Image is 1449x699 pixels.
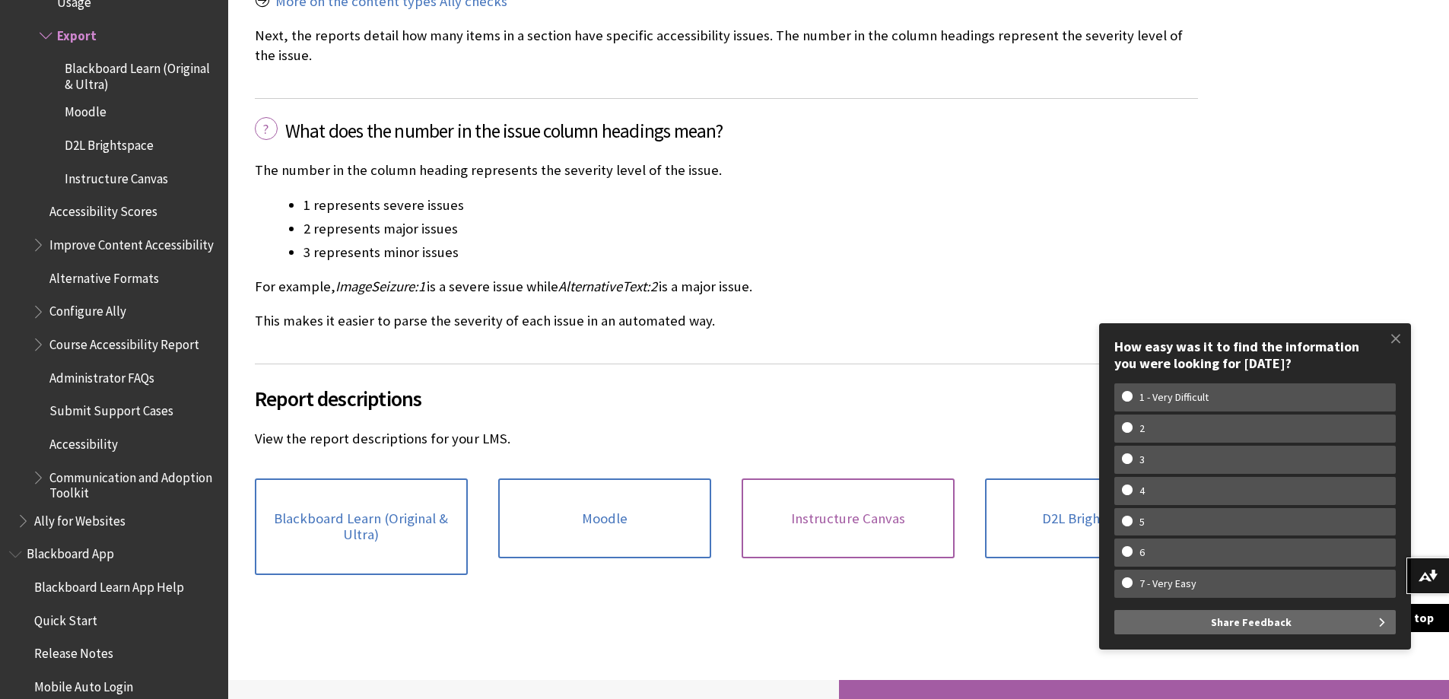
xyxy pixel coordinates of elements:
[49,465,218,500] span: Communication and Adoption Toolkit
[1114,610,1396,634] button: Share Feedback
[1114,338,1396,371] div: How easy was it to find the information you were looking for [DATE]?
[558,278,657,295] span: AlternativeText:2
[65,56,218,92] span: Blackboard Learn (Original & Ultra)
[985,478,1198,559] a: D2L Brightspace
[34,608,97,628] span: Quick Start
[49,399,173,419] span: Submit Support Cases
[65,166,168,186] span: Instructure Canvas
[303,195,1198,216] li: 1 represents severe issues
[742,478,955,559] a: Instructure Canvas
[1211,610,1292,634] span: Share Feedback
[303,218,1198,240] li: 2 represents major issues
[1122,485,1162,497] w-span: 4
[255,160,1198,180] p: The number in the column heading represents the severity level of the issue.
[49,431,118,452] span: Accessibility
[1122,391,1226,404] w-span: 1 - Very Difficult
[285,117,1198,146] span: What does the number in the issue column headings mean?
[49,365,154,386] span: Administrator FAQs
[27,542,114,562] span: Blackboard App
[498,478,711,559] a: Moodle
[34,641,113,662] span: Release Notes
[255,429,1198,449] p: View the report descriptions for your LMS.
[335,278,425,295] span: ImageSeizure:1
[34,508,126,529] span: Ally for Websites
[255,26,1198,65] p: Next, the reports detail how many items in a section have specific accessibility issues. The numb...
[255,383,1198,415] span: Report descriptions
[1122,453,1162,466] w-span: 3
[303,242,1198,263] li: 3 represents minor issues
[57,23,97,43] span: Export
[49,232,214,253] span: Improve Content Accessibility
[1122,422,1162,435] w-span: 2
[34,574,184,595] span: Blackboard Learn App Help
[49,199,157,220] span: Accessibility Scores
[65,132,154,153] span: D2L Brightspace
[1122,577,1214,590] w-span: 7 - Very Easy
[49,332,199,352] span: Course Accessibility Report
[49,299,126,319] span: Configure Ally
[1122,516,1162,529] w-span: 5
[65,100,106,120] span: Moodle
[34,674,133,694] span: Mobile Auto Login
[1122,546,1162,559] w-span: 6
[255,478,468,575] a: Blackboard Learn (Original & Ultra)
[255,311,1198,331] p: This makes it easier to parse the severity of each issue in an automated way.
[49,265,159,286] span: Alternative Formats
[255,277,1198,297] p: For example, is a severe issue while is a major issue.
